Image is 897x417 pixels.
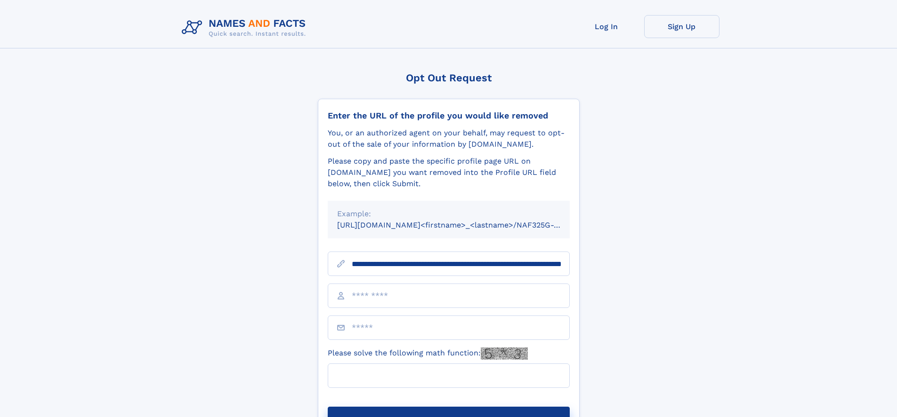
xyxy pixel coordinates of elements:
[337,220,588,229] small: [URL][DOMAIN_NAME]<firstname>_<lastname>/NAF325G-xxxxxxxx
[644,15,719,38] a: Sign Up
[337,208,560,220] div: Example:
[328,347,528,360] label: Please solve the following math function:
[318,72,580,84] div: Opt Out Request
[178,15,314,40] img: Logo Names and Facts
[569,15,644,38] a: Log In
[328,156,570,189] div: Please copy and paste the specific profile page URL on [DOMAIN_NAME] you want removed into the Pr...
[328,127,570,150] div: You, or an authorized agent on your behalf, may request to opt-out of the sale of your informatio...
[328,110,570,121] div: Enter the URL of the profile you would like removed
